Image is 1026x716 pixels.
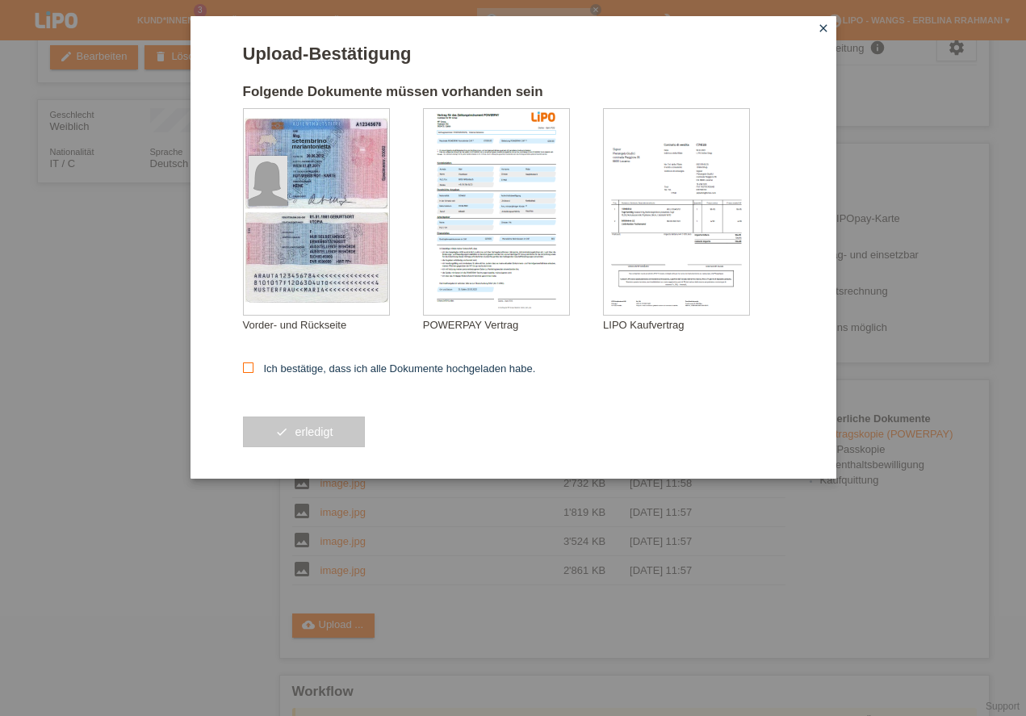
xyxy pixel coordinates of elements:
button: check erledigt [243,417,366,447]
div: Vorder- und Rückseite [243,319,423,331]
div: POWERPAY Vertrag [423,319,603,331]
img: 39073_print.png [531,111,555,122]
i: check [275,425,288,438]
h2: Folgende Dokumente müssen vorhanden sein [243,84,784,108]
div: LIPO Kaufvertrag [603,319,783,331]
img: upload_document_confirmation_type_receipt_generic.png [604,109,749,315]
img: upload_document_confirmation_type_id_foreign_empty.png [244,109,389,315]
img: foreign_id_photo_female.png [249,156,287,206]
i: close [817,22,830,35]
div: setembrino [292,137,373,144]
label: Ich bestätige, dass ich alle Dokumente hochgeladen habe. [243,362,536,375]
div: mariantonietta [292,144,373,149]
a: close [813,20,834,39]
img: upload_document_confirmation_type_contract_kkg_whitelabel.png [424,109,569,315]
h1: Upload-Bestätigung [243,44,784,64]
span: erledigt [295,425,333,438]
